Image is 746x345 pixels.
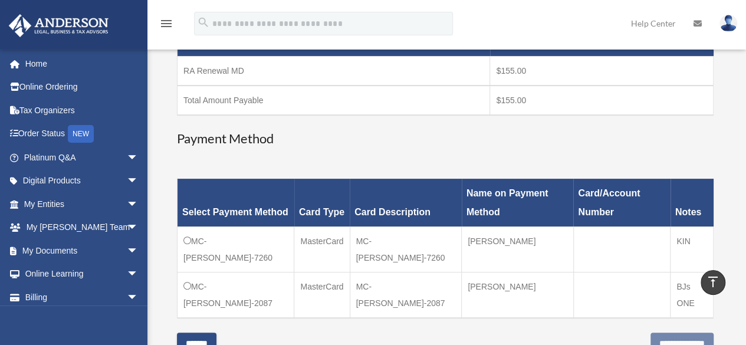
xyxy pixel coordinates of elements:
i: menu [159,17,173,31]
a: My Documentsarrow_drop_down [8,239,156,262]
a: Online Ordering [8,75,156,99]
span: arrow_drop_down [127,192,150,216]
a: vertical_align_top [701,270,725,295]
td: [PERSON_NAME] [462,226,574,272]
a: menu [159,21,173,31]
span: arrow_drop_down [127,285,150,310]
td: MasterCard [294,226,350,272]
td: RA Renewal MD [178,56,490,86]
a: Online Learningarrow_drop_down [8,262,156,286]
span: arrow_drop_down [127,216,150,240]
a: Tax Organizers [8,98,156,122]
a: My Entitiesarrow_drop_down [8,192,156,216]
td: [PERSON_NAME] [462,272,574,318]
span: arrow_drop_down [127,146,150,170]
a: Billingarrow_drop_down [8,285,150,309]
img: User Pic [719,15,737,32]
td: $155.00 [490,86,714,115]
i: search [197,16,210,29]
i: vertical_align_top [706,275,720,289]
td: MC-[PERSON_NAME]-2087 [178,272,294,318]
th: Card Type [294,179,350,226]
h3: Payment Method [177,130,714,148]
td: MasterCard [294,272,350,318]
th: Notes [671,179,714,226]
th: Select Payment Method [178,179,294,226]
th: Card Description [350,179,462,226]
span: arrow_drop_down [127,262,150,287]
span: arrow_drop_down [127,239,150,263]
td: MC-[PERSON_NAME]-2087 [350,272,462,318]
a: Platinum Q&Aarrow_drop_down [8,146,156,169]
td: BJs ONE [671,272,714,318]
td: MC-[PERSON_NAME]-7260 [350,226,462,272]
a: Order StatusNEW [8,122,156,146]
a: Digital Productsarrow_drop_down [8,169,156,193]
span: arrow_drop_down [127,169,150,193]
th: Card/Account Number [573,179,670,226]
td: MC-[PERSON_NAME]-7260 [178,226,294,272]
div: NEW [68,125,94,143]
a: Home [8,52,156,75]
img: Anderson Advisors Platinum Portal [5,14,112,37]
a: My [PERSON_NAME] Teamarrow_drop_down [8,216,156,239]
th: Name on Payment Method [462,179,574,226]
td: $155.00 [490,56,714,86]
td: Total Amount Payable [178,86,490,115]
td: KIN [671,226,714,272]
